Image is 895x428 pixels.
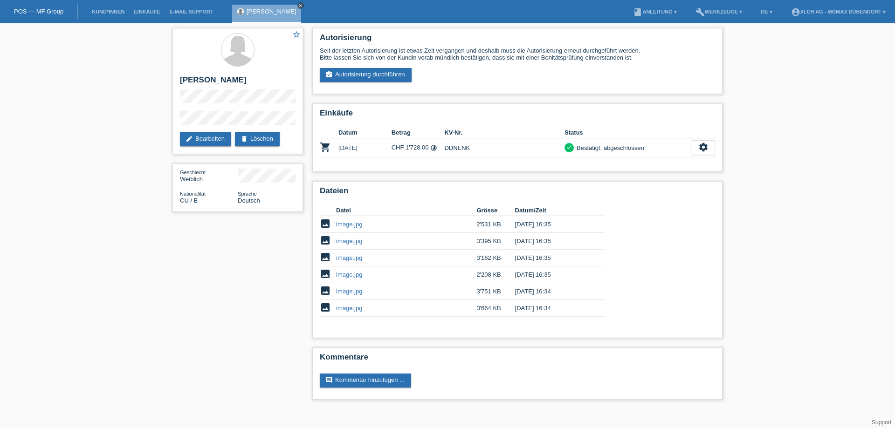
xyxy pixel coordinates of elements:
[180,75,296,89] h2: [PERSON_NAME]
[298,3,303,8] i: close
[392,138,445,157] td: CHF 1'728.00
[247,8,296,15] a: [PERSON_NAME]
[320,109,715,122] h2: Einkäufe
[336,205,476,216] th: Datei
[165,9,218,14] a: E-Mail Support
[476,300,515,317] td: 3'664 KB
[129,9,165,14] a: Einkäufe
[297,2,304,9] a: close
[476,266,515,283] td: 2'208 KB
[476,250,515,266] td: 3'162 KB
[336,238,362,245] a: image.jpg
[180,169,238,183] div: Weiblich
[336,288,362,295] a: image.jpg
[338,127,392,138] th: Datum
[756,9,777,14] a: DE ▾
[241,135,248,143] i: delete
[476,205,515,216] th: Grösse
[186,135,193,143] i: edit
[320,68,412,82] a: assignment_turned_inAutorisierung durchführen
[292,30,301,40] a: star_border
[476,216,515,233] td: 2'531 KB
[515,205,592,216] th: Datum/Zeit
[180,170,206,175] span: Geschlecht
[515,250,592,266] td: [DATE] 16:35
[633,7,642,17] i: book
[872,419,891,426] a: Support
[566,144,572,150] i: check
[87,9,129,14] a: Kund*innen
[698,142,709,152] i: settings
[430,144,437,151] i: Fixe Raten - Zinsübernahme durch Kunde (6 Raten)
[691,9,747,14] a: buildWerkzeuge ▾
[320,142,331,153] i: POSP00028464
[515,283,592,300] td: [DATE] 16:34
[235,132,280,146] a: deleteLöschen
[320,268,331,279] i: image
[292,30,301,39] i: star_border
[392,127,445,138] th: Betrag
[320,353,715,367] h2: Kommentare
[628,9,681,14] a: bookAnleitung ▾
[336,254,362,261] a: image.jpg
[444,138,565,157] td: DDNENK
[515,300,592,317] td: [DATE] 16:34
[238,191,257,197] span: Sprache
[476,283,515,300] td: 3'751 KB
[695,7,705,17] i: build
[180,197,198,204] span: Kuba / B / 05.04.2022
[320,374,411,387] a: commentKommentar hinzufügen ...
[320,186,715,200] h2: Dateien
[565,127,692,138] th: Status
[14,8,63,15] a: POS — MF Group
[444,127,565,138] th: KV-Nr.
[515,216,592,233] td: [DATE] 16:35
[336,271,362,278] a: image.jpg
[336,221,362,228] a: image.jpg
[325,71,333,78] i: assignment_turned_in
[320,251,331,263] i: image
[338,138,392,157] td: [DATE]
[238,197,260,204] span: Deutsch
[180,191,206,197] span: Nationalität
[320,218,331,229] i: image
[325,376,333,384] i: comment
[574,143,644,153] div: Bestätigt, abgeschlossen
[515,266,592,283] td: [DATE] 16:35
[320,302,331,313] i: image
[336,305,362,312] a: image.jpg
[180,132,231,146] a: editBearbeiten
[791,7,800,17] i: account_circle
[320,33,715,47] h2: Autorisierung
[476,233,515,250] td: 3'395 KB
[320,47,715,61] div: Seit der letzten Autorisierung ist etwas Zeit vergangen und deshalb muss die Autorisierung erneut...
[515,233,592,250] td: [DATE] 16:35
[320,235,331,246] i: image
[320,285,331,296] i: image
[786,9,890,14] a: account_circleXLCH AG - Mömax Dübendorf ▾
